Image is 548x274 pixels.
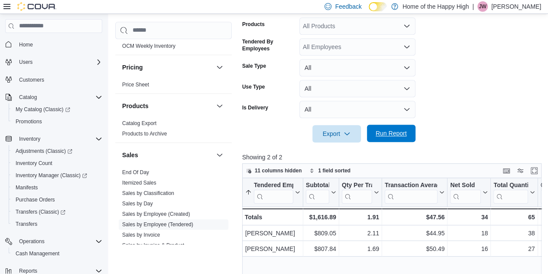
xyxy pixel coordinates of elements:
[12,219,41,229] a: Transfers
[122,151,213,159] button: Sales
[16,148,72,155] span: Adjustments (Classic)
[493,181,528,189] div: Total Quantity
[122,211,190,217] a: Sales by Employee (Created)
[245,244,300,254] div: [PERSON_NAME]
[115,79,232,93] div: Pricing
[12,116,102,127] span: Promotions
[12,195,58,205] a: Purchase Orders
[9,194,106,206] button: Purchase Orders
[9,157,106,169] button: Inventory Count
[2,91,106,103] button: Catalog
[479,1,486,12] span: JW
[12,170,91,181] a: Inventory Manager (Classic)
[122,43,175,50] span: OCM Weekly Inventory
[299,80,415,97] button: All
[16,160,52,167] span: Inventory Count
[12,158,56,168] a: Inventory Count
[9,103,106,116] a: My Catalog (Classic)
[242,104,268,111] label: Is Delivery
[12,146,102,156] span: Adjustments (Classic)
[493,181,528,203] div: Total Quantity
[122,242,184,248] a: Sales by Invoice & Product
[367,125,415,142] button: Run Report
[115,118,232,142] div: Products
[16,236,48,247] button: Operations
[16,134,102,144] span: Inventory
[12,146,76,156] a: Adjustments (Classic)
[306,228,336,238] div: $809.05
[122,120,156,126] a: Catalog Export
[19,59,32,66] span: Users
[122,201,153,207] a: Sales by Day
[12,104,102,115] span: My Catalog (Classic)
[16,118,42,125] span: Promotions
[450,181,481,203] div: Net Sold
[17,2,56,11] img: Cova
[2,235,106,248] button: Operations
[122,120,156,127] span: Catalog Export
[493,181,535,203] button: Total Quantity
[501,165,512,176] button: Keyboard shortcuts
[122,190,174,196] a: Sales by Classification
[493,212,535,222] div: 65
[12,248,102,259] span: Cash Management
[254,181,293,203] div: Tendered Employee
[16,92,102,102] span: Catalog
[9,169,106,182] a: Inventory Manager (Classic)
[19,76,44,83] span: Customers
[214,62,225,73] button: Pricing
[242,153,545,162] p: Showing 2 of 2
[16,184,38,191] span: Manifests
[385,181,438,189] div: Transaction Average
[12,116,45,127] a: Promotions
[242,83,265,90] label: Use Type
[9,116,106,128] button: Promotions
[242,63,266,69] label: Sale Type
[9,145,106,157] a: Adjustments (Classic)
[254,181,293,189] div: Tendered Employee
[385,181,444,203] button: Transaction Average
[242,21,265,28] label: Products
[122,179,156,186] span: Itemized Sales
[19,94,37,101] span: Catalog
[342,181,372,203] div: Qty Per Transaction
[2,56,106,68] button: Users
[306,181,336,203] button: Subtotal
[306,212,336,222] div: $1,616.89
[12,219,102,229] span: Transfers
[122,82,149,88] a: Price Sheet
[477,1,488,12] div: Jacob Williams
[385,212,444,222] div: $47.56
[16,134,44,144] button: Inventory
[515,165,525,176] button: Display options
[450,181,488,203] button: Net Sold
[450,212,488,222] div: 34
[385,244,444,254] div: $50.49
[493,228,535,238] div: 38
[16,40,36,50] a: Home
[243,165,305,176] button: 11 columns hidden
[369,2,387,11] input: Dark Mode
[16,57,102,67] span: Users
[16,57,36,67] button: Users
[376,129,407,138] span: Run Report
[16,196,55,203] span: Purchase Orders
[19,135,40,142] span: Inventory
[342,181,372,189] div: Qty Per Transaction
[403,23,410,30] button: Open list of options
[245,212,300,222] div: Totals
[122,231,160,238] span: Sales by Invoice
[122,102,213,110] button: Products
[16,208,65,215] span: Transfers (Classic)
[122,63,143,72] h3: Pricing
[450,181,481,189] div: Net Sold
[122,43,175,49] a: OCM Weekly Inventory
[472,1,474,12] p: |
[306,181,329,203] div: Subtotal
[318,167,350,174] span: 1 field sorted
[9,248,106,260] button: Cash Management
[12,158,102,168] span: Inventory Count
[335,2,361,11] span: Feedback
[385,181,438,203] div: Transaction Average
